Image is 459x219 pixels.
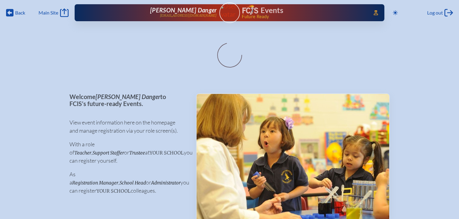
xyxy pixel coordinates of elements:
p: View event information here on the homepage and manage registration via your role screen(s). [69,118,186,135]
p: [EMAIL_ADDRESS][DOMAIN_NAME] [160,14,217,18]
p: Welcome to FCIS’s future-ready Events. [69,93,186,107]
span: Log out [427,10,443,16]
span: Main Site [39,10,58,16]
a: Main Site [39,8,68,17]
span: Future Ready [242,15,365,19]
span: [PERSON_NAME] Danger [150,6,217,14]
span: Back [15,10,25,16]
p: With a role of , or at you can register yourself. [69,140,186,165]
span: your school [150,150,184,156]
div: FCIS Events — Future ready [242,5,365,19]
span: School Head [120,180,146,186]
span: Teacher [74,150,91,156]
a: User Avatar [219,2,240,23]
span: Trustee [129,150,145,156]
img: User Avatar [217,2,242,18]
span: [PERSON_NAME] Danger [96,93,160,100]
span: your school [96,188,131,194]
p: As a , or you can register colleagues. [69,170,186,195]
span: Support Staffer [93,150,124,156]
a: [PERSON_NAME] Danger[EMAIL_ADDRESS][DOMAIN_NAME] [94,7,217,19]
span: Registration Manager [72,180,118,186]
span: Administrator [151,180,181,186]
